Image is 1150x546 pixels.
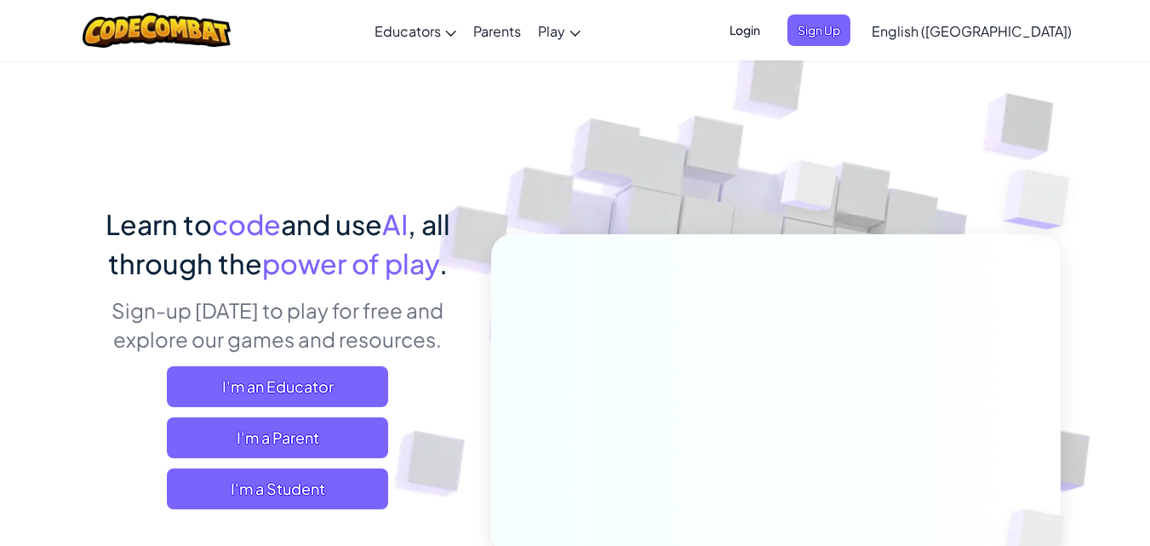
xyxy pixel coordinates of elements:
[970,128,1117,272] img: Overlap cubes
[366,8,465,54] a: Educators
[375,22,441,40] span: Educators
[90,296,466,353] p: Sign-up [DATE] to play for free and explore our games and resources.
[212,207,281,241] span: code
[281,207,382,241] span: and use
[529,8,589,54] a: Play
[872,22,1072,40] span: English ([GEOGRAPHIC_DATA])
[167,468,388,509] button: I'm a Student
[167,366,388,407] a: I'm an Educator
[719,14,770,46] button: Login
[167,417,388,458] a: I'm a Parent
[465,8,529,54] a: Parents
[748,127,871,254] img: Overlap cubes
[863,8,1080,54] a: English ([GEOGRAPHIC_DATA])
[262,246,439,280] span: power of play
[106,207,212,241] span: Learn to
[382,207,408,241] span: AI
[787,14,850,46] button: Sign Up
[538,22,565,40] span: Play
[439,246,448,280] span: .
[83,13,232,48] img: CodeCombat logo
